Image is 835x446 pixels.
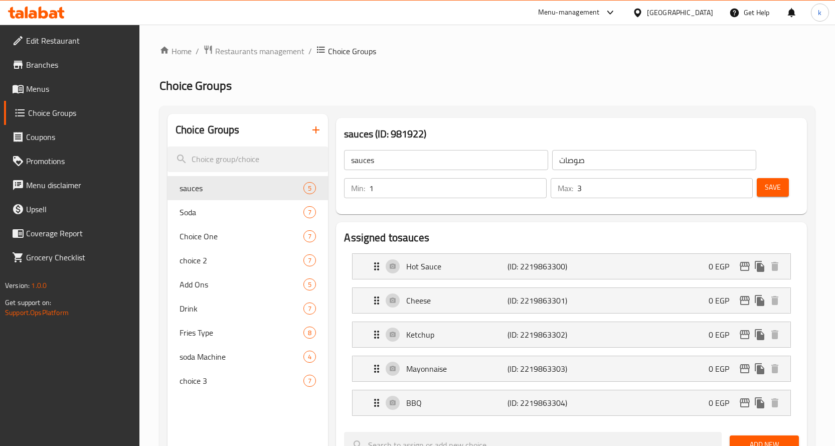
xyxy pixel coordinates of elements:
[215,45,304,57] span: Restaurants management
[304,184,315,193] span: 5
[737,361,752,376] button: edit
[180,254,304,266] span: choice 2
[344,352,799,386] li: Expand
[303,375,316,387] div: Choices
[767,395,782,410] button: delete
[26,179,131,191] span: Menu disclaimer
[168,321,328,345] div: Fries Type8
[709,294,737,307] p: 0 EGP
[180,278,304,290] span: Add Ons
[818,7,821,18] span: k
[26,59,131,71] span: Branches
[168,176,328,200] div: sauces5
[406,294,508,307] p: Cheese
[4,221,139,245] a: Coverage Report
[4,53,139,77] a: Branches
[168,146,328,172] input: search
[180,375,304,387] span: choice 3
[304,352,315,362] span: 4
[344,126,799,142] h3: sauces (ID: 981922)
[353,322,790,347] div: Expand
[538,7,600,19] div: Menu-management
[180,182,304,194] span: sauces
[752,293,767,308] button: duplicate
[737,293,752,308] button: edit
[344,386,799,420] li: Expand
[304,256,315,265] span: 7
[26,131,131,143] span: Coupons
[303,206,316,218] div: Choices
[159,74,232,97] span: Choice Groups
[5,296,51,309] span: Get support on:
[508,260,575,272] p: (ID: 2219863300)
[344,283,799,318] li: Expand
[508,363,575,375] p: (ID: 2219863303)
[765,181,781,194] span: Save
[508,397,575,409] p: (ID: 2219863304)
[709,329,737,341] p: 0 EGP
[353,356,790,381] div: Expand
[303,182,316,194] div: Choices
[303,254,316,266] div: Choices
[767,293,782,308] button: delete
[4,77,139,101] a: Menus
[303,327,316,339] div: Choices
[28,107,131,119] span: Choice Groups
[304,208,315,217] span: 7
[4,125,139,149] a: Coupons
[303,278,316,290] div: Choices
[328,45,376,57] span: Choice Groups
[508,329,575,341] p: (ID: 2219863302)
[558,182,573,194] p: Max:
[180,327,304,339] span: Fries Type
[4,245,139,269] a: Grocery Checklist
[159,45,815,58] nav: breadcrumb
[709,397,737,409] p: 0 EGP
[303,303,316,315] div: Choices
[304,280,315,289] span: 5
[304,328,315,338] span: 8
[26,155,131,167] span: Promotions
[304,376,315,386] span: 7
[5,279,30,292] span: Version:
[180,206,304,218] span: Soda
[344,230,799,245] h2: Assigned to sauces
[203,45,304,58] a: Restaurants management
[752,327,767,342] button: duplicate
[709,260,737,272] p: 0 EGP
[344,249,799,283] li: Expand
[767,259,782,274] button: delete
[752,259,767,274] button: duplicate
[406,329,508,341] p: Ketchup
[303,351,316,363] div: Choices
[353,288,790,313] div: Expand
[767,361,782,376] button: delete
[304,232,315,241] span: 7
[168,248,328,272] div: choice 27
[168,200,328,224] div: Soda7
[176,122,240,137] h2: Choice Groups
[26,227,131,239] span: Coverage Report
[752,395,767,410] button: duplicate
[168,224,328,248] div: Choice One7
[168,369,328,393] div: choice 37
[767,327,782,342] button: delete
[344,318,799,352] li: Expand
[26,251,131,263] span: Grocery Checklist
[353,390,790,415] div: Expand
[406,260,508,272] p: Hot Sauce
[351,182,365,194] p: Min:
[303,230,316,242] div: Choices
[737,327,752,342] button: edit
[406,397,508,409] p: BBQ
[4,101,139,125] a: Choice Groups
[406,363,508,375] p: Mayonnaise
[180,230,304,242] span: Choice One
[647,7,713,18] div: [GEOGRAPHIC_DATA]
[26,35,131,47] span: Edit Restaurant
[353,254,790,279] div: Expand
[180,303,304,315] span: Drink
[5,306,69,319] a: Support.OpsPlatform
[4,29,139,53] a: Edit Restaurant
[308,45,312,57] li: /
